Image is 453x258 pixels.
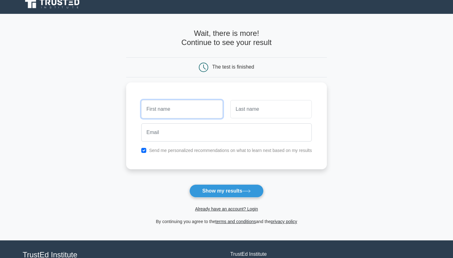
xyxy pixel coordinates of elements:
div: The test is finished [212,64,254,70]
a: Already have an account? Login [195,206,258,211]
a: privacy policy [271,219,297,224]
input: First name [141,100,223,118]
button: Show my results [189,184,264,198]
input: Last name [230,100,312,118]
input: Email [141,123,312,142]
div: By continuing you agree to the and the [122,218,331,225]
h4: Wait, there is more! Continue to see your result [126,29,327,47]
label: Send me personalized recommendations on what to learn next based on my results [149,148,312,153]
a: terms and conditions [215,219,256,224]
